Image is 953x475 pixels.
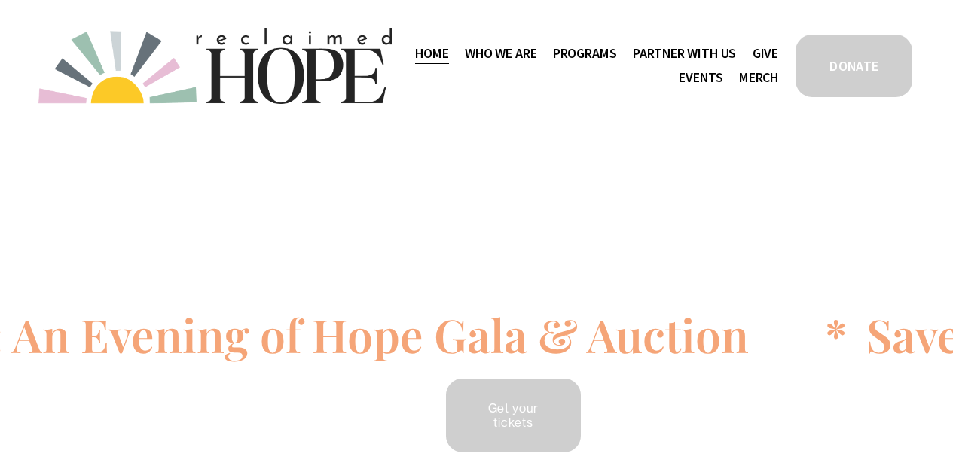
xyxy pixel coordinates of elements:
a: folder dropdown [465,41,536,65]
a: Events [679,65,722,90]
a: Merch [739,65,778,90]
a: DONATE [793,32,915,99]
span: Programs [553,43,617,65]
a: Give [753,41,778,65]
img: Reclaimed Hope Initiative [38,28,392,104]
a: folder dropdown [553,41,617,65]
a: folder dropdown [633,41,736,65]
a: Home [415,41,448,65]
a: Get your tickets [444,376,583,455]
span: Partner With Us [633,43,736,65]
span: Who We Are [465,43,536,65]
